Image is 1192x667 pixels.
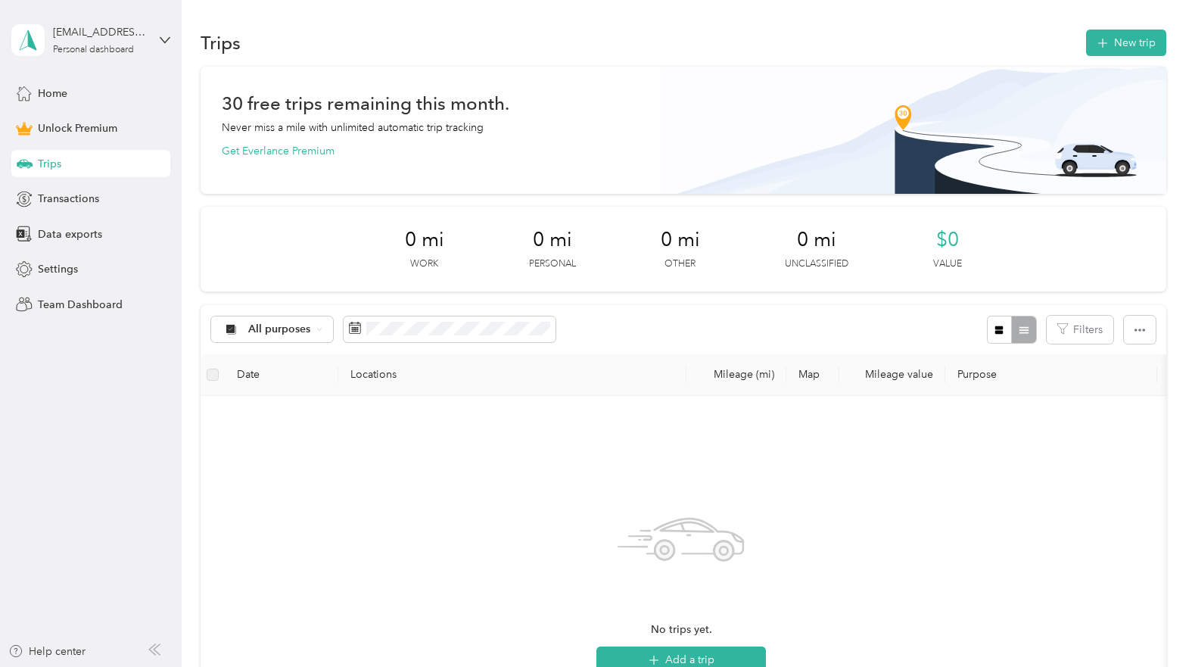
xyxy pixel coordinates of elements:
span: 0 mi [661,228,700,252]
p: Value [933,257,962,271]
iframe: Everlance-gr Chat Button Frame [1107,582,1192,667]
button: Filters [1047,316,1113,344]
th: Date [225,354,338,396]
button: Help center [8,644,86,659]
span: Team Dashboard [38,297,123,313]
span: 0 mi [797,228,836,252]
span: No trips yet. [651,622,712,638]
span: 0 mi [405,228,444,252]
th: Map [786,354,839,396]
span: Transactions [38,191,99,207]
th: Mileage value [839,354,945,396]
p: Unclassified [785,257,848,271]
h1: Trips [201,35,241,51]
th: Mileage (mi) [686,354,786,396]
span: Unlock Premium [38,120,117,136]
img: Banner [660,67,1166,194]
p: Never miss a mile with unlimited automatic trip tracking [222,120,484,136]
button: New trip [1086,30,1166,56]
h1: 30 free trips remaining this month. [222,95,509,111]
div: Personal dashboard [53,45,134,55]
span: Trips [38,156,61,172]
span: $0 [936,228,959,252]
p: Personal [529,257,576,271]
span: All purposes [248,324,311,335]
span: 0 mi [533,228,572,252]
button: Get Everlance Premium [222,143,335,159]
p: Work [410,257,438,271]
span: Settings [38,261,78,277]
p: Other [664,257,696,271]
th: Locations [338,354,686,396]
div: [EMAIL_ADDRESS][DOMAIN_NAME] [53,24,148,40]
span: Home [38,86,67,101]
span: Data exports [38,226,102,242]
th: Purpose [945,354,1157,396]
